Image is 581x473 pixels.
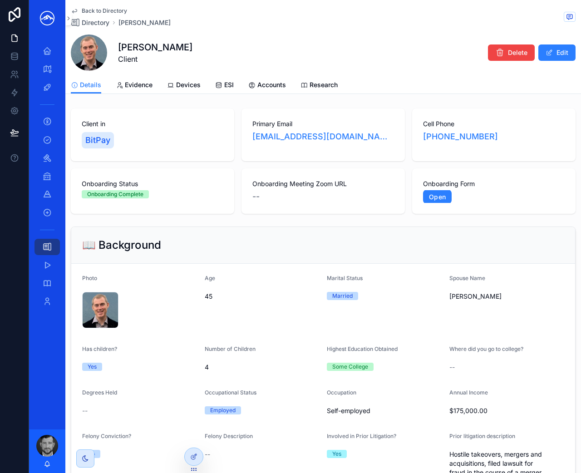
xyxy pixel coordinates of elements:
[423,190,452,204] a: Open
[449,363,455,372] span: --
[118,18,171,27] a: [PERSON_NAME]
[205,389,256,396] span: Occupational Status
[327,275,363,281] span: Marital Status
[449,433,515,439] span: Prior litigation description
[71,77,101,94] a: Details
[85,134,110,147] span: BitPay
[82,7,127,15] span: Back to Directory
[423,119,565,128] span: Cell Phone
[449,389,488,396] span: Annual Income
[116,77,153,95] a: Evidence
[327,345,398,352] span: Highest Education Obtained
[36,11,58,25] img: App logo
[224,80,234,89] span: ESI
[423,130,498,143] a: [PHONE_NUMBER]
[80,80,101,89] span: Details
[82,18,109,27] span: Directory
[82,238,161,252] h2: 📖 Background
[82,275,97,281] span: Photo
[82,389,117,396] span: Degrees Held
[88,363,97,371] div: Yes
[176,80,201,89] span: Devices
[205,363,320,372] span: 4
[167,77,201,95] a: Devices
[71,18,109,27] a: Directory
[82,406,88,415] span: --
[252,130,394,143] a: [EMAIL_ADDRESS][DOMAIN_NAME]
[82,119,223,128] span: Client in
[252,119,394,128] span: Primary Email
[82,345,117,352] span: Has children?
[118,54,192,64] span: Client
[125,80,153,89] span: Evidence
[257,80,286,89] span: Accounts
[82,433,131,439] span: Felony Conviction?
[29,36,65,321] div: scrollable content
[449,292,565,301] span: [PERSON_NAME]
[215,77,234,95] a: ESI
[82,132,114,148] a: BitPay
[332,292,353,300] div: Married
[71,7,127,15] a: Back to Directory
[488,44,535,61] button: Delete
[327,389,356,396] span: Occupation
[118,41,192,54] h1: [PERSON_NAME]
[327,406,442,415] span: Self-employed
[332,450,341,458] div: Yes
[538,44,576,61] button: Edit
[205,275,215,281] span: Age
[210,406,236,414] div: Employed
[82,179,223,188] span: Onboarding Status
[449,345,523,352] span: Where did you go to college?
[332,363,368,371] div: Some College
[423,179,565,188] span: Onboarding Form
[449,406,565,415] span: $175,000.00
[310,80,338,89] span: Research
[327,433,396,439] span: Involved in Prior Litigation?
[205,345,256,352] span: Number of Children
[252,190,260,203] span: --
[205,292,320,301] span: 45
[248,77,286,95] a: Accounts
[508,48,527,57] span: Delete
[205,450,210,459] span: --
[87,190,143,198] div: Onboarding Complete
[205,433,253,439] span: Felony Description
[449,275,485,281] span: Spouse Name
[300,77,338,95] a: Research
[252,179,394,188] span: Onboarding Meeting Zoom URL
